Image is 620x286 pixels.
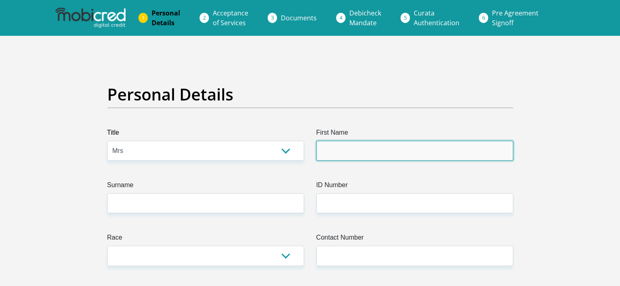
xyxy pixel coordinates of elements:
input: ID Number [316,193,513,213]
input: Surname [107,193,304,213]
img: mobicred logo [55,8,126,28]
span: Acceptance of Services [213,9,248,27]
a: Pre AgreementSignoff [485,5,545,31]
span: Pre Agreement Signoff [492,9,538,27]
label: First Name [316,128,513,141]
span: Personal Details [152,9,180,27]
label: ID Number [316,180,513,193]
h2: Personal Details [107,85,513,104]
a: PersonalDetails [145,5,187,31]
a: Documents [274,10,323,26]
span: Documents [281,13,317,22]
a: Acceptanceof Services [206,5,255,31]
a: DebicheckMandate [343,5,388,31]
label: Title [107,128,304,141]
a: CurataAuthentication [407,5,466,31]
input: First Name [316,141,513,161]
span: Curata Authentication [414,9,459,27]
span: Debicheck Mandate [349,9,381,27]
label: Surname [107,180,304,193]
label: Contact Number [316,233,513,246]
label: Race [107,233,304,246]
input: Contact Number [316,246,513,266]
